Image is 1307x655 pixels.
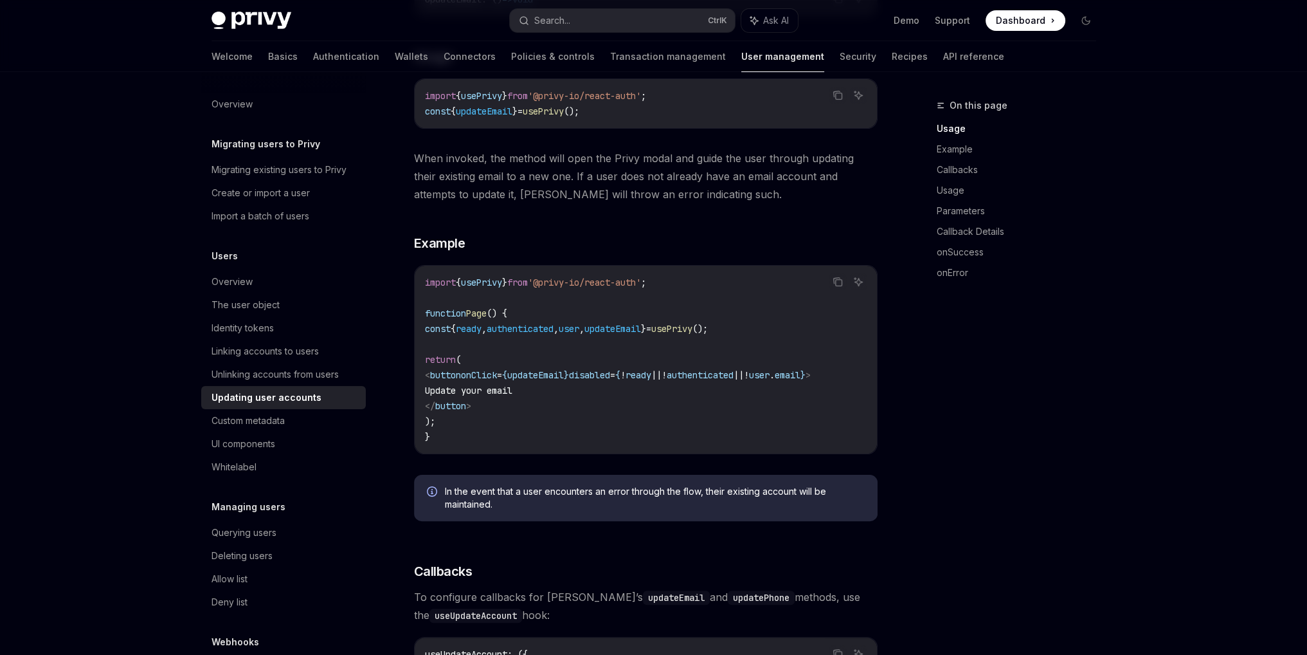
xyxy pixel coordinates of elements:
a: Usage [937,118,1106,139]
span: . [770,369,775,381]
a: Wallets [395,41,428,72]
a: Basics [268,41,298,72]
span: When invoked, the method will open the Privy modal and guide the user through updating their exis... [414,149,878,203]
span: ! [620,369,626,381]
a: Authentication [313,41,379,72]
div: Custom metadata [212,413,285,429]
span: } [502,277,507,288]
span: updateEmail [456,106,512,117]
button: Copy the contents from the code block [829,87,846,104]
a: Parameters [937,201,1106,221]
span: To configure callbacks for [PERSON_NAME]’s and methods, use the hook: [414,588,878,624]
span: function [425,308,466,319]
span: { [451,106,456,117]
div: Deny list [212,595,248,610]
a: Create or import a user [201,181,366,205]
a: Querying users [201,521,366,544]
a: Security [840,41,876,72]
a: Usage [937,180,1106,201]
div: UI components [212,436,275,452]
a: Demo [894,14,919,27]
a: Import a batch of users [201,205,366,228]
a: API reference [943,41,1004,72]
span: On this page [950,98,1007,113]
span: Example [414,234,465,252]
a: Policies & controls [511,41,595,72]
a: onError [937,263,1106,283]
span: < [425,369,430,381]
h5: Users [212,248,238,264]
a: Deny list [201,591,366,614]
span: user [749,369,770,381]
span: = [518,106,523,117]
span: const [425,323,451,335]
span: ; [641,277,646,288]
a: Deleting users [201,544,366,567]
span: const [425,106,451,117]
a: User management [741,41,824,72]
code: updatePhone [728,591,795,605]
span: ! [744,369,749,381]
span: } [502,90,507,102]
span: , [579,323,584,335]
span: ); [425,416,435,427]
span: onClick [461,369,497,381]
span: } [564,369,569,381]
div: Deleting users [212,548,273,564]
span: Update your email [425,385,512,396]
span: , [482,323,487,335]
a: Support [935,14,970,27]
svg: Info [427,486,440,499]
span: In the event that a user encounters an error through the flow, their existing account will be mai... [445,485,865,511]
div: The user object [212,297,280,313]
span: '@privy-io/react-auth' [528,277,641,288]
span: (); [692,323,708,335]
div: Migrating existing users to Privy [212,162,347,178]
span: = [497,369,502,381]
button: Ask AI [850,273,867,290]
a: Callbacks [937,160,1106,180]
span: ! [662,369,667,381]
img: dark logo [212,12,291,30]
span: } [800,369,806,381]
span: { [502,369,507,381]
span: { [451,323,456,335]
a: Example [937,139,1106,160]
div: Unlinking accounts from users [212,367,339,382]
span: import [425,277,456,288]
a: onSuccess [937,242,1106,263]
div: Whitelabel [212,459,257,475]
span: (); [564,106,579,117]
a: Dashboard [986,10,1065,31]
span: > [806,369,811,381]
a: Overview [201,270,366,293]
span: usePrivy [461,90,502,102]
a: Linking accounts to users [201,340,366,363]
a: Unlinking accounts from users [201,363,366,386]
span: Page [466,308,487,319]
a: Connectors [444,41,496,72]
div: Linking accounts to users [212,344,319,359]
code: useUpdateAccount [429,609,522,623]
button: Copy the contents from the code block [829,273,846,290]
span: { [456,90,461,102]
button: Toggle dark mode [1076,10,1096,31]
span: disabled [569,369,610,381]
span: authenticated [667,369,734,381]
span: () { [487,308,507,319]
span: > [466,400,471,412]
a: Transaction management [610,41,726,72]
a: The user object [201,293,366,317]
span: || [651,369,662,381]
h5: Webhooks [212,634,259,650]
span: updateEmail [507,369,564,381]
a: Identity tokens [201,317,366,340]
span: , [554,323,559,335]
div: Overview [212,97,253,112]
div: Search... [534,13,570,28]
span: Dashboard [996,14,1045,27]
a: Allow list [201,567,366,591]
span: ; [641,90,646,102]
span: usePrivy [651,323,692,335]
span: ready [456,323,482,335]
